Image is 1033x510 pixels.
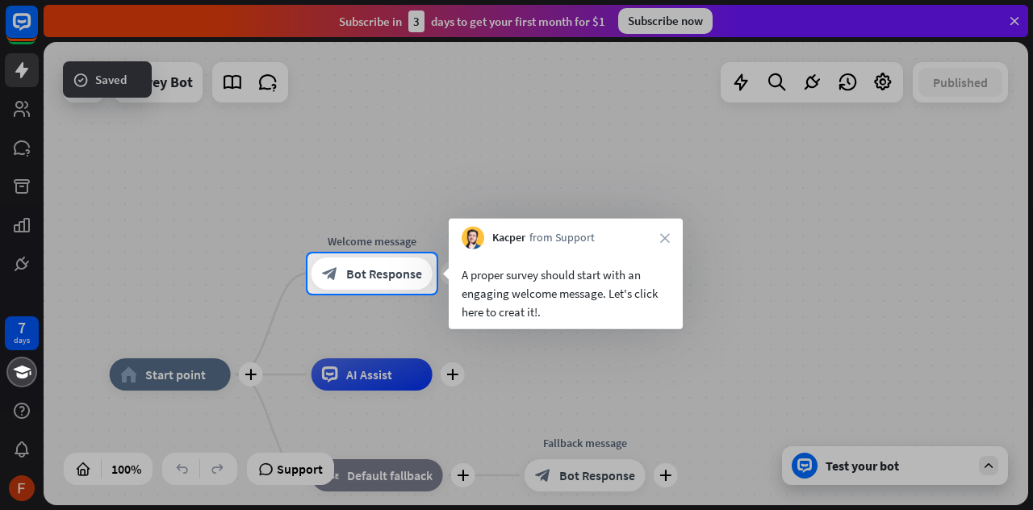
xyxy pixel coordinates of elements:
i: close [660,233,670,243]
span: Bot Response [346,265,422,282]
span: from Support [529,230,595,246]
i: block_bot_response [322,265,338,282]
span: Kacper [492,230,525,246]
div: A proper survey should start with an engaging welcome message. Let's click here to creat it!. [462,265,670,321]
button: Open LiveChat chat widget [13,6,61,55]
